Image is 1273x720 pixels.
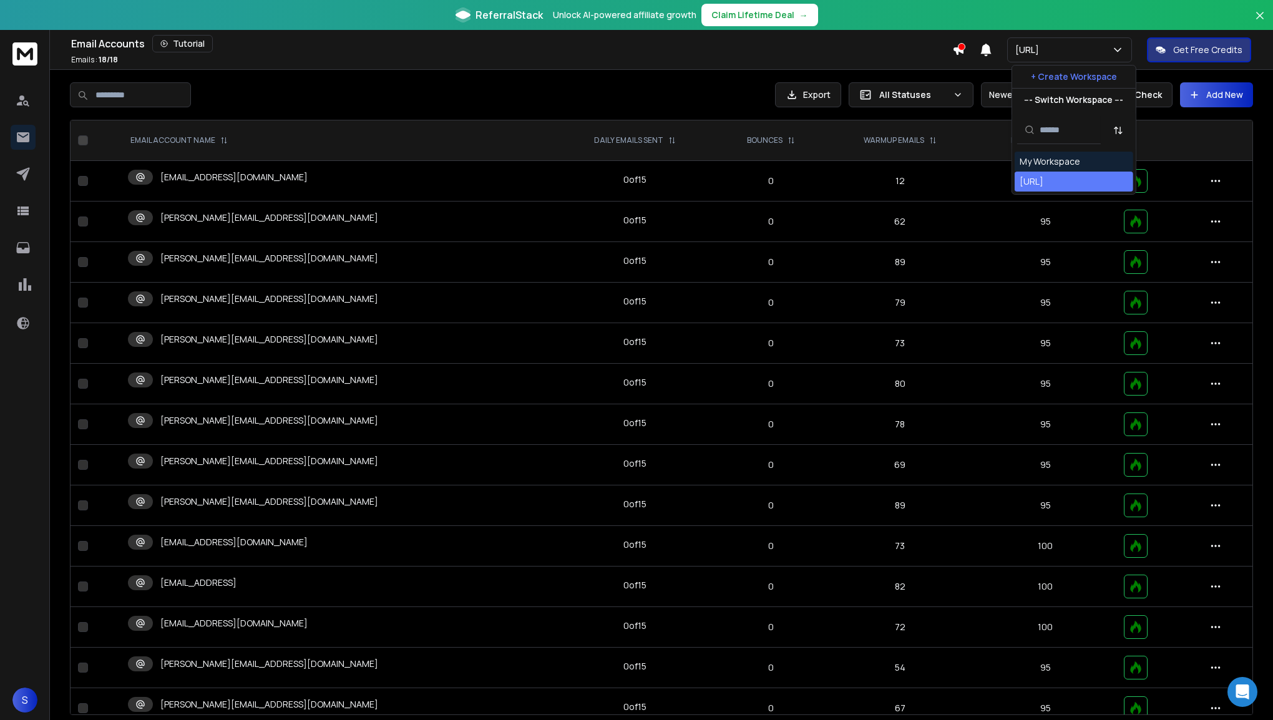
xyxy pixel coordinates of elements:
p: 0 [724,296,818,309]
div: 0 of 15 [623,214,646,226]
p: Get Free Credits [1173,44,1242,56]
p: 0 [724,377,818,390]
p: [EMAIL_ADDRESS][DOMAIN_NAME] [160,536,308,548]
button: Sort by Sort A-Z [1106,118,1131,143]
div: 0 of 15 [623,701,646,713]
td: 54 [826,648,975,688]
div: My Workspace [1020,155,1080,168]
td: 80 [826,364,975,404]
p: 0 [724,418,818,431]
p: [PERSON_NAME][EMAIL_ADDRESS][DOMAIN_NAME] [160,293,378,305]
div: [URL] [1020,175,1043,188]
td: 89 [826,485,975,526]
div: 0 of 15 [623,660,646,673]
p: All Statuses [879,89,948,101]
p: [PERSON_NAME][EMAIL_ADDRESS][DOMAIN_NAME] [160,374,378,386]
p: 0 [724,337,818,349]
td: 89 [826,242,975,283]
p: 0 [724,459,818,471]
p: [PERSON_NAME][EMAIL_ADDRESS][DOMAIN_NAME] [160,252,378,265]
div: 0 of 15 [623,457,646,470]
p: 0 [724,175,818,187]
div: 0 of 15 [623,376,646,389]
td: 95 [974,364,1116,404]
p: BOUNCES [747,135,783,145]
td: 72 [826,607,975,648]
div: 0 of 15 [623,498,646,510]
div: 0 of 15 [623,255,646,267]
button: S [12,688,37,713]
td: 95 [974,485,1116,526]
div: EMAIL ACCOUNT NAME [130,135,228,145]
p: Emails : [71,55,118,65]
td: 95 [974,202,1116,242]
span: 18 / 18 [99,54,118,65]
div: 0 of 15 [623,295,646,308]
td: 95 [974,648,1116,688]
p: 0 [724,499,818,512]
td: 73 [826,526,975,567]
p: 0 [724,540,818,552]
p: 0 [724,621,818,633]
p: + Create Workspace [1031,71,1117,83]
button: Claim Lifetime Deal→ [701,4,818,26]
span: → [799,9,808,21]
td: 95 [974,283,1116,323]
p: 0 [724,256,818,268]
p: [URL] [1015,44,1044,56]
p: [EMAIL_ADDRESS][DOMAIN_NAME] [160,617,308,630]
div: 0 of 15 [623,173,646,186]
p: [PERSON_NAME][EMAIL_ADDRESS][DOMAIN_NAME] [160,495,378,508]
div: 0 of 15 [623,336,646,348]
td: 79 [826,283,975,323]
td: 100 [974,607,1116,648]
button: Newest [981,82,1062,107]
div: 0 of 15 [623,417,646,429]
p: [PERSON_NAME][EMAIL_ADDRESS][DOMAIN_NAME] [160,698,378,711]
span: ReferralStack [476,7,543,22]
p: 0 [724,215,818,228]
p: [EMAIL_ADDRESS][DOMAIN_NAME] [160,171,308,183]
p: WARMUP EMAILS [864,135,924,145]
button: Add New [1180,82,1253,107]
p: [PERSON_NAME][EMAIL_ADDRESS][DOMAIN_NAME] [160,212,378,224]
p: [PERSON_NAME][EMAIL_ADDRESS][DOMAIN_NAME] [160,455,378,467]
p: [PERSON_NAME][EMAIL_ADDRESS][DOMAIN_NAME] [160,333,378,346]
td: 73 [826,323,975,364]
p: [EMAIL_ADDRESS] [160,576,237,589]
button: Tutorial [152,35,213,52]
td: 82 [826,567,975,607]
div: 0 of 15 [623,620,646,632]
td: 100 [974,526,1116,567]
p: [PERSON_NAME][EMAIL_ADDRESS][DOMAIN_NAME] [160,658,378,670]
div: 0 of 15 [623,579,646,591]
td: 100 [974,567,1116,607]
button: Close banner [1252,7,1268,37]
p: 0 [724,661,818,674]
p: --- Switch Workspace --- [1024,94,1123,106]
td: 95 [974,323,1116,364]
td: 69 [826,445,975,485]
p: 0 [724,702,818,714]
button: + Create Workspace [1012,66,1136,88]
p: Warming Up [982,175,1109,187]
td: 95 [974,404,1116,445]
td: 95 [974,242,1116,283]
div: Email Accounts [71,35,952,52]
td: 12 [826,161,975,202]
p: 0 [724,580,818,593]
div: 0 of 15 [623,538,646,551]
td: 62 [826,202,975,242]
p: [PERSON_NAME][EMAIL_ADDRESS][DOMAIN_NAME] [160,414,378,427]
p: DAILY EMAILS SENT [594,135,663,145]
button: Get Free Credits [1147,37,1251,62]
td: 95 [974,445,1116,485]
p: Unlock AI-powered affiliate growth [553,9,696,21]
td: 78 [826,404,975,445]
button: Export [775,82,841,107]
div: Open Intercom Messenger [1227,677,1257,707]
